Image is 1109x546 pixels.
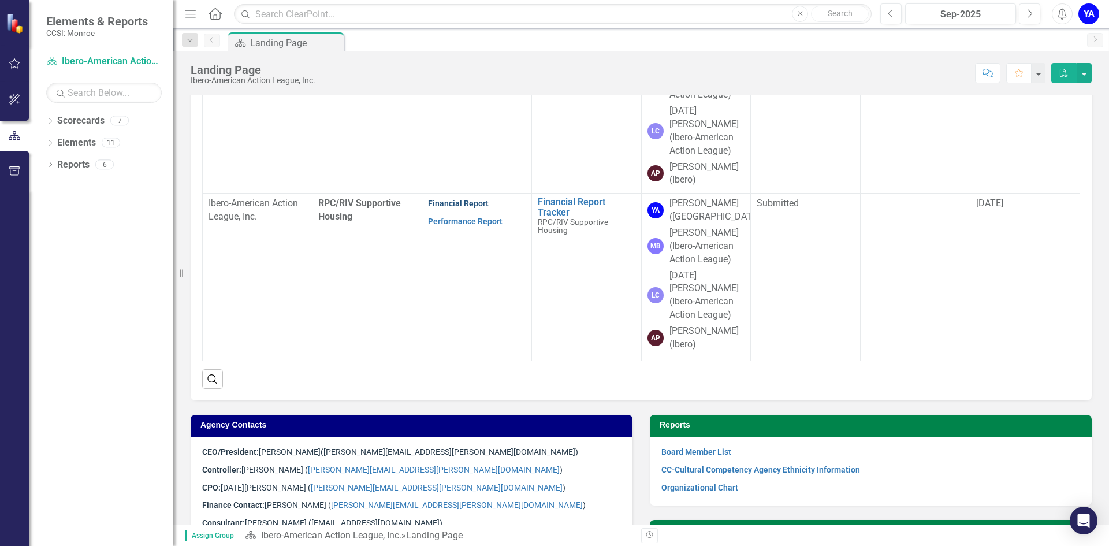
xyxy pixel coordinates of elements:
div: Open Intercom Messenger [1070,507,1097,534]
button: Search [811,6,869,22]
td: Double-Click to Edit [861,358,970,403]
div: Landing Page [406,530,463,541]
div: [PERSON_NAME] (Ibero) [669,325,745,351]
td: Double-Click to Edit [861,29,970,194]
a: Financial Report [428,199,489,208]
td: Double-Click to Edit Right Click for Context Menu [531,29,641,194]
div: 6 [95,159,114,169]
a: Performance Report [428,217,503,226]
span: ([PERSON_NAME][EMAIL_ADDRESS][PERSON_NAME][DOMAIN_NAME]) [321,447,578,456]
a: Ibero-American Action League, Inc. [46,55,162,68]
input: Search ClearPoint... [234,4,872,24]
span: [PERSON_NAME] ( ) [202,500,586,510]
a: Elements [57,136,96,150]
a: Financial Report Tracker [538,197,635,217]
span: [PERSON_NAME] ([EMAIL_ADDRESS][DOMAIN_NAME]) [202,518,442,528]
a: Ibero-American Action League, Inc. [261,530,401,541]
div: [PERSON_NAME] (Ibero) [669,161,745,187]
strong: Consultant: [202,518,245,528]
strong: Finance Contact: [202,500,265,510]
div: YA [647,202,664,218]
div: Sep-2025 [909,8,1012,21]
input: Search Below... [46,83,162,103]
a: [PERSON_NAME][EMAIL_ADDRESS][PERSON_NAME][DOMAIN_NAME] [331,500,583,510]
a: CC-Cultural Competency Agency Ethnicity Information [661,465,860,474]
td: Double-Click to Edit [751,358,861,403]
img: ClearPoint Strategy [6,13,26,33]
h3: Reports [660,421,1086,429]
span: Search [828,9,853,18]
span: Elements & Reports [46,14,148,28]
div: AP [647,165,664,181]
a: Board Member List [661,447,731,456]
div: AP [647,330,664,346]
a: Reports [57,158,90,172]
div: LC [647,287,664,303]
div: Landing Page [250,36,341,50]
div: Landing Page [191,64,315,76]
span: [DATE][PERSON_NAME] ( ) [202,483,565,492]
p: Ibero-American Action League, Inc. [209,197,306,224]
span: Assign Group [185,530,239,541]
a: Organizational Chart [661,483,738,492]
small: CCSI: Monroe [46,28,148,38]
a: [PERSON_NAME][EMAIL_ADDRESS][PERSON_NAME][DOMAIN_NAME] [308,465,560,474]
span: RPC/RIV Supportive Housing [538,217,608,235]
td: Double-Click to Edit [751,194,861,358]
button: Sep-2025 [905,3,1016,24]
div: 7 [110,116,129,126]
strong: CEO/President: [202,447,259,456]
div: [DATE][PERSON_NAME] (Ibero-American Action League) [669,105,745,157]
span: [DATE] [976,198,1003,209]
div: 11 [102,138,120,148]
a: Scorecards [57,114,105,128]
h3: Agency Contacts [200,421,627,429]
div: [PERSON_NAME] (Ibero-American Action League) [669,226,745,266]
td: Double-Click to Edit Right Click for Context Menu [531,358,641,403]
div: » [245,529,632,543]
button: YA [1078,3,1099,24]
div: MB [647,238,664,254]
td: Double-Click to Edit [861,194,970,358]
div: LC [647,123,664,139]
span: [PERSON_NAME] [202,447,321,456]
td: Double-Click to Edit [751,29,861,194]
div: Ibero-American Action League, Inc. [191,76,315,85]
strong: CPO: [202,483,221,492]
td: Double-Click to Edit Right Click for Context Menu [531,194,641,358]
span: [PERSON_NAME] ( ) [202,465,563,474]
strong: Controller: [202,465,241,474]
span: Submitted [757,198,799,209]
div: [DATE][PERSON_NAME] (Ibero-American Action League) [669,269,745,322]
div: [PERSON_NAME] ([GEOGRAPHIC_DATA]) [669,197,763,224]
span: RPC/RIV Supportive Housing [318,198,401,222]
a: [PERSON_NAME][EMAIL_ADDRESS][PERSON_NAME][DOMAIN_NAME] [311,483,563,492]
